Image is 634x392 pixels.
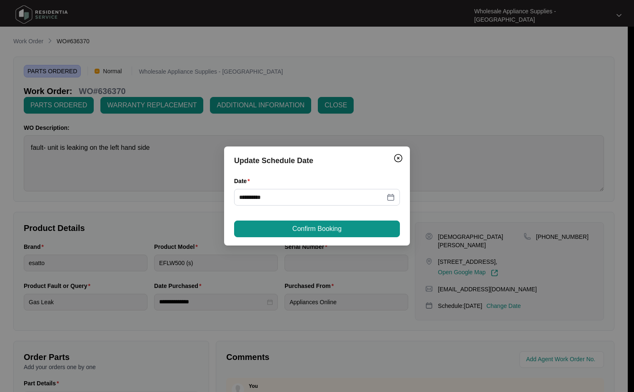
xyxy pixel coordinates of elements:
[234,221,400,237] button: Confirm Booking
[292,224,342,234] span: Confirm Booking
[234,177,253,185] label: Date
[234,155,400,166] div: Update Schedule Date
[392,151,405,165] button: Close
[393,153,403,163] img: closeCircle
[239,193,385,202] input: Date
